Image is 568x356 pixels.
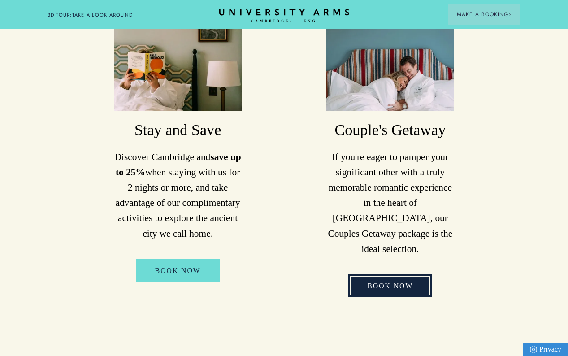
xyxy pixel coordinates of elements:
p: Discover Cambridge and when staying with us for 2 nights or more, and take advantage of our compl... [114,149,242,241]
a: Privacy [523,343,568,356]
span: Make a Booking [457,10,512,18]
img: image-f4e1a659d97a2c4848935e7cabdbc8898730da6b-4000x6000-jpg [114,26,242,111]
img: Privacy [530,346,537,353]
img: image-3316b7a5befc8609608a717065b4aaa141e00fd1-3889x5833-jpg [326,26,454,111]
p: If you're eager to pamper your significant other with a truly memorable romantic experience in th... [326,149,454,256]
img: Arrow icon [508,13,512,16]
button: Make a BookingArrow icon [448,4,520,25]
a: 3D TOUR:TAKE A LOOK AROUND [48,11,133,19]
h3: Couple's Getaway [326,120,454,140]
strong: save up to 25% [116,152,241,178]
a: Home [219,9,349,23]
a: Book Now [348,274,432,297]
a: Book Now [136,259,220,282]
h3: Stay and Save [114,120,242,140]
